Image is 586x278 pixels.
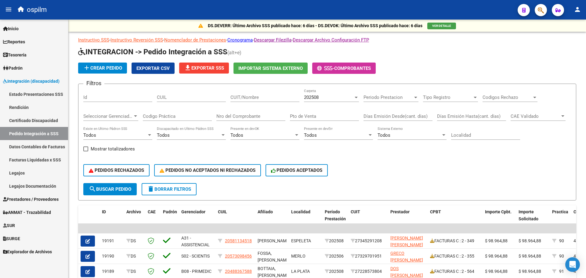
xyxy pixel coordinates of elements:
span: PEDIDOS ACEPTADOS [271,168,323,173]
div: DS [126,268,143,275]
div: 19190 [102,253,121,260]
span: Buscar Pedido [89,186,131,192]
span: [PERSON_NAME] [PERSON_NAME] [390,236,423,247]
button: -Comprobantes [312,63,376,74]
span: PEDIDOS RECHAZADOS [89,168,144,173]
span: MERLO [291,254,306,258]
button: Exportar SSS [179,63,229,74]
mat-icon: add [83,64,90,71]
span: Prestadores / Proveedores [3,196,59,203]
span: ANMAT - Trazabilidad [3,209,51,216]
button: Exportar CSV [132,63,175,74]
span: SUR [3,222,15,229]
span: CAE Validado [511,114,560,119]
span: FOSSA, [PERSON_NAME], [258,251,291,263]
span: CUIT [351,209,360,214]
span: Exportar CSV [136,66,170,71]
span: S02 - SCIENTIS [181,254,210,258]
span: Prestador [390,209,410,214]
span: Período Prestación [325,209,346,221]
datatable-header-cell: CUIT [348,205,388,232]
span: [PERSON_NAME], [258,238,291,243]
span: $ 98.964,88 [485,238,508,243]
div: DS [126,253,143,260]
datatable-header-cell: CPBT [428,205,483,232]
button: Borrar Filtros [142,183,197,195]
button: VER DETALLE [427,23,456,29]
span: Exportar SSS [184,65,224,71]
span: 202508 [304,95,319,100]
mat-icon: search [89,185,96,193]
a: Instructivo SSS [78,37,109,43]
span: Afiliado [258,209,273,214]
span: Todos [230,132,243,138]
span: Todos [157,132,170,138]
span: Todos [83,132,96,138]
button: Crear Pedido [78,63,127,74]
span: 20581134518 [225,238,252,243]
span: Padrón [3,65,23,71]
datatable-header-cell: Prestador [388,205,428,232]
span: 20573098456 [225,254,252,258]
datatable-header-cell: Practica [550,205,571,232]
datatable-header-cell: ID [99,205,124,232]
span: CPBT [430,209,441,214]
span: Archivo [126,209,141,214]
span: Tipo Registro [423,95,472,100]
button: PEDIDOS NO ACEPTADOS NI RECHAZADOS [154,164,261,176]
span: Localidad [291,209,310,214]
span: Periodo Prestacion [364,95,413,100]
span: Codigos Rechazo [483,95,532,100]
div: FACTURAS C : 2 - 349 [430,237,480,244]
div: DS [126,237,143,244]
datatable-header-cell: Padrón [161,205,179,232]
span: Comprobantes [334,66,371,71]
p: - - - - - [78,37,576,43]
span: Borrar Filtros [147,186,191,192]
span: B08 - PRIMEDIC [181,269,212,274]
a: Nomenclador de Prestaciones [164,37,226,43]
span: 20488367588 [225,269,252,274]
span: $ 98.964,88 [519,238,541,243]
div: Open Intercom Messenger [565,257,580,272]
span: - [317,66,334,71]
span: Importe Cpbt. [485,209,512,214]
span: SURGE [3,235,20,242]
button: Buscar Pedido [83,183,137,195]
a: Cronograma [227,37,253,43]
span: ospilm [27,3,47,16]
span: DOS [PERSON_NAME] [390,266,423,278]
span: VER DETALLE [432,24,451,27]
a: Instructivo Reversión SSS [110,37,163,43]
span: INTEGRACION -> Pedido Integración a SSS [78,48,227,56]
div: 27345291208 [351,237,385,244]
span: CAE [148,209,156,214]
span: Inicio [3,25,19,32]
datatable-header-cell: Importe Solicitado [516,205,550,232]
h3: Filtros [83,79,104,88]
span: 4 [573,238,576,243]
span: ID [102,209,106,214]
span: LA PLATA [291,269,310,274]
span: Importe Solicitado [519,209,538,221]
span: CUIL [218,209,227,214]
datatable-header-cell: CUIL [215,205,255,232]
span: Crear Pedido [83,65,122,71]
div: FACTURAS C : 2 - 564 [430,268,480,275]
div: 27329701951 [351,253,385,260]
span: Tesorería [3,52,27,58]
datatable-header-cell: CAE [145,205,161,232]
div: 19189 [102,268,121,275]
span: 90 [559,238,564,243]
a: Descargar Archivo Configuración FTP [293,37,369,43]
datatable-header-cell: Archivo [124,205,145,232]
datatable-header-cell: Importe Cpbt. [483,205,516,232]
datatable-header-cell: Localidad [289,205,322,232]
span: $ 98.964,88 [485,254,508,258]
div: 202506 [325,253,346,260]
span: Reportes [3,38,25,45]
span: Gerenciador [181,209,205,214]
a: Descargar Filezilla [254,37,291,43]
mat-icon: delete [147,185,154,193]
span: 91 [559,269,564,274]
